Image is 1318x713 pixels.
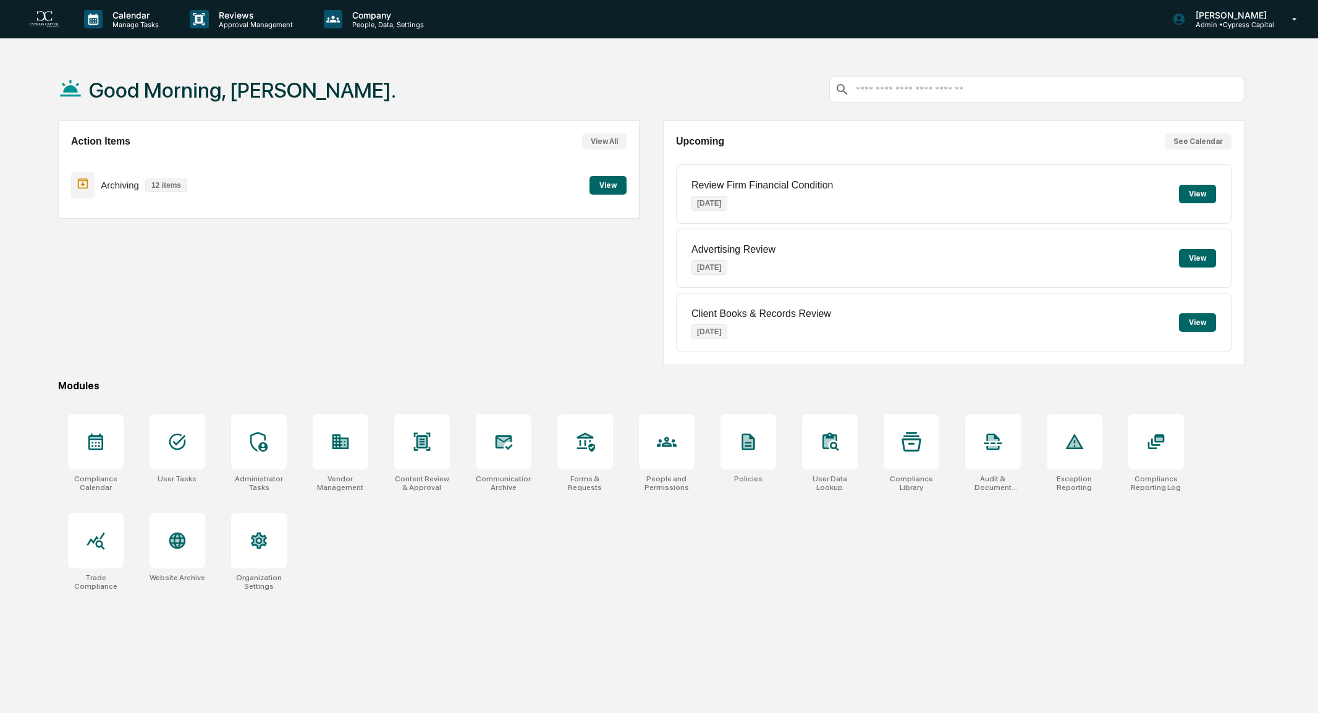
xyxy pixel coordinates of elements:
div: Compliance Library [884,475,939,492]
h2: Upcoming [676,136,724,147]
p: Approval Management [209,20,299,29]
button: See Calendar [1165,133,1231,150]
iframe: Open customer support [1278,672,1312,706]
div: Compliance Calendar [68,475,124,492]
p: Reviews [209,10,299,20]
p: Calendar [103,10,165,20]
a: View [589,179,627,190]
div: People and Permissions [639,475,695,492]
p: Manage Tasks [103,20,165,29]
p: [DATE] [691,324,727,339]
div: Website Archive [150,573,205,582]
p: Client Books & Records Review [691,308,831,319]
p: [PERSON_NAME] [1186,10,1274,20]
div: Exception Reporting [1047,475,1102,492]
div: Organization Settings [231,573,287,591]
h1: Good Morning, [PERSON_NAME]. [89,78,396,103]
div: Communications Archive [476,475,531,492]
div: Content Review & Approval [394,475,450,492]
div: Policies [734,475,762,483]
div: Administrator Tasks [231,475,287,492]
div: Audit & Document Logs [965,475,1021,492]
p: Admin • Cypress Capital [1186,20,1274,29]
button: View [1179,185,1216,203]
img: logo [30,11,59,28]
p: 12 items [145,179,187,192]
div: Trade Compliance [68,573,124,591]
p: [DATE] [691,196,727,211]
button: View [589,176,627,195]
p: [DATE] [691,260,727,275]
p: People, Data, Settings [342,20,430,29]
p: Company [342,10,430,20]
button: View [1179,249,1216,268]
div: User Data Lookup [802,475,858,492]
div: Modules [58,380,1244,392]
p: Review Firm Financial Condition [691,180,833,191]
h2: Action Items [71,136,130,147]
div: Compliance Reporting Log [1128,475,1184,492]
p: Archiving [101,180,139,190]
p: Advertising Review [691,244,775,255]
button: View All [582,133,627,150]
button: View [1179,313,1216,332]
div: Vendor Management [313,475,368,492]
div: Forms & Requests [557,475,613,492]
div: User Tasks [158,475,196,483]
